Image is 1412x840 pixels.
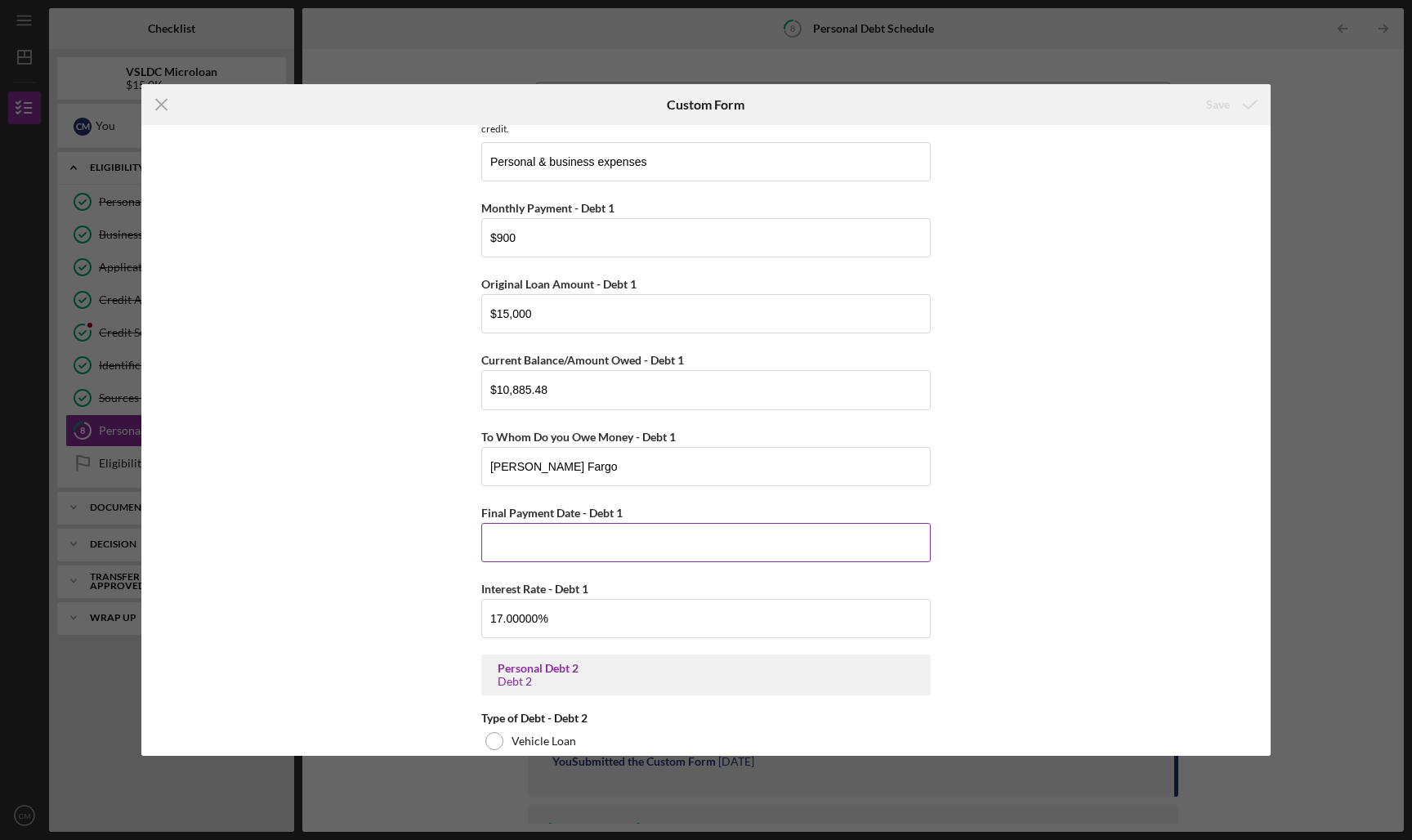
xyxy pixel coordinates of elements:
[481,201,614,215] label: Monthly Payment - Debt 1
[498,675,914,688] div: Debt 2
[1190,88,1271,121] button: Save
[481,353,684,367] label: Current Balance/Amount Owed - Debt 1
[481,506,623,520] label: Final Payment Date - Debt 1
[498,662,914,675] div: Personal Debt 2
[481,430,676,444] label: To Whom Do you Owe Money - Debt 1
[481,277,637,291] label: Original Loan Amount - Debt 1
[667,97,744,112] h6: Custom Form
[481,712,931,725] div: Type of Debt - Debt 2
[481,582,588,596] label: Interest Rate - Debt 1
[1206,88,1230,121] div: Save
[512,735,576,748] label: Vehicle Loan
